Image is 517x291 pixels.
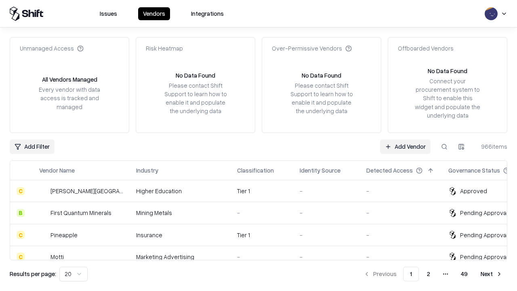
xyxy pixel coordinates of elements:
[186,7,229,20] button: Integrations
[176,71,215,80] div: No Data Found
[17,209,25,217] div: B
[237,231,287,239] div: Tier 1
[138,7,170,20] button: Vendors
[302,71,341,80] div: No Data Found
[380,139,431,154] a: Add Vendor
[50,209,111,217] div: First Quantum Minerals
[10,270,56,278] p: Results per page:
[460,231,508,239] div: Pending Approval
[476,267,507,281] button: Next
[50,187,123,195] div: [PERSON_NAME][GEOGRAPHIC_DATA]
[460,209,508,217] div: Pending Approval
[50,231,78,239] div: Pineapple
[300,253,353,261] div: -
[398,44,454,53] div: Offboarded Vendors
[272,44,352,53] div: Over-Permissive Vendors
[460,253,508,261] div: Pending Approval
[136,187,224,195] div: Higher Education
[10,139,55,154] button: Add Filter
[136,231,224,239] div: Insurance
[39,209,47,217] img: First Quantum Minerals
[136,253,224,261] div: Marketing Advertising
[366,209,435,217] div: -
[288,81,355,116] div: Please contact Shift Support to learn how to enable it and populate the underlying data
[428,67,467,75] div: No Data Found
[146,44,183,53] div: Risk Heatmap
[36,85,103,111] div: Every vendor with data access is tracked and managed
[359,267,507,281] nav: pagination
[475,142,507,151] div: 966 items
[39,231,47,239] img: Pineapple
[366,253,435,261] div: -
[42,75,97,84] div: All Vendors Managed
[414,77,481,120] div: Connect your procurement system to Shift to enable this widget and populate the underlying data
[454,267,474,281] button: 49
[420,267,437,281] button: 2
[17,231,25,239] div: C
[300,209,353,217] div: -
[448,166,500,175] div: Governance Status
[237,187,287,195] div: Tier 1
[95,7,122,20] button: Issues
[162,81,229,116] div: Please contact Shift Support to learn how to enable it and populate the underlying data
[366,166,413,175] div: Detected Access
[237,253,287,261] div: -
[300,187,353,195] div: -
[300,166,340,175] div: Identity Source
[136,209,224,217] div: Mining Metals
[17,187,25,195] div: C
[136,166,158,175] div: Industry
[17,253,25,261] div: C
[366,187,435,195] div: -
[403,267,419,281] button: 1
[50,253,64,261] div: Motti
[237,209,287,217] div: -
[460,187,487,195] div: Approved
[39,187,47,195] img: Reichman University
[39,253,47,261] img: Motti
[39,166,75,175] div: Vendor Name
[20,44,84,53] div: Unmanaged Access
[237,166,274,175] div: Classification
[300,231,353,239] div: -
[366,231,435,239] div: -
